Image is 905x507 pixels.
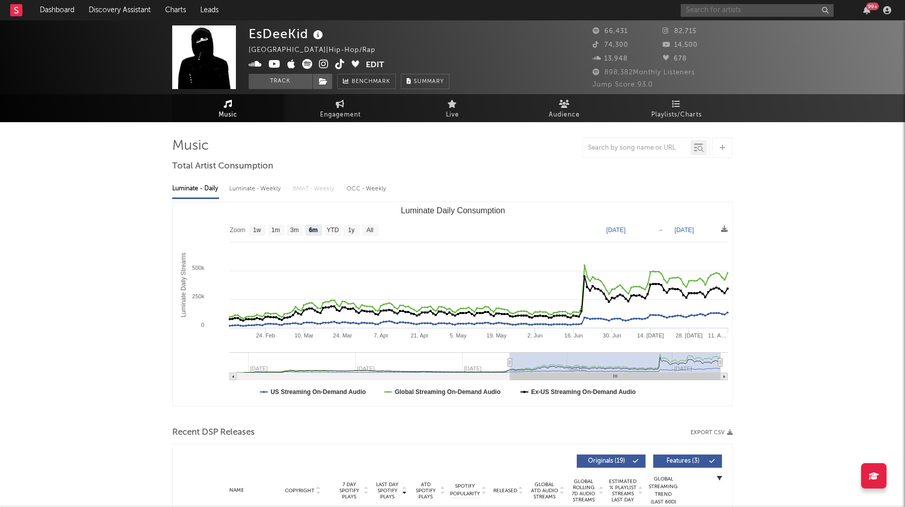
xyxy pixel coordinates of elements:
text: 24. Mar [333,332,353,339]
text: 1w [253,227,261,234]
text: 500k [192,265,204,271]
span: Live [446,109,459,121]
span: Global ATD Audio Streams [530,482,558,500]
text: 2. Jun [527,332,543,339]
span: 14,500 [663,42,698,48]
span: Engagement [320,109,361,121]
text: 19. May [487,332,507,339]
div: Name [203,487,270,494]
button: 99+ [863,6,870,14]
button: Summary [401,74,449,89]
div: Luminate - Daily [172,180,219,198]
text: 30. Jun [603,332,621,339]
span: 82,715 [663,28,697,35]
div: EsDeeKid [249,25,326,42]
text: 0 [201,322,204,328]
text: 24. Feb [256,332,275,339]
text: [DATE] [606,227,626,234]
text: 10. Mar [295,332,314,339]
text: Luminate Daily Streams [180,252,187,317]
span: Spotify Popularity [450,483,481,498]
text: 1m [272,227,280,234]
span: Total Artist Consumption [172,160,273,173]
div: 99 + [866,3,879,10]
text: 11. A… [708,332,727,339]
span: Recent DSP Releases [172,427,255,439]
button: Export CSV [690,430,733,436]
span: Benchmark [352,76,390,88]
div: Global Streaming Trend (Last 60D) [648,475,679,506]
text: 5. May [450,332,467,339]
span: Last Day Spotify Plays [374,482,401,500]
text: Global Streaming On-Demand Audio [395,388,501,396]
text: YTD [327,227,339,234]
span: 66,431 [593,28,628,35]
text: 1y [348,227,355,234]
button: Features(3) [653,455,722,468]
input: Search for artists [681,4,834,17]
input: Search by song name or URL [583,144,690,152]
span: Copyright [285,488,314,494]
a: Music [172,94,284,122]
button: Track [249,74,312,89]
div: Luminate - Weekly [229,180,283,198]
span: Features ( 3 ) [660,458,707,464]
text: [DATE] [675,227,694,234]
span: Originals ( 19 ) [583,458,630,464]
span: Playlists/Charts [652,109,702,121]
span: 898,382 Monthly Listeners [593,69,695,76]
a: Engagement [284,94,396,122]
div: [GEOGRAPHIC_DATA] | Hip-Hop/Rap [249,44,387,57]
button: Edit [366,59,384,72]
button: Originals(19) [577,455,646,468]
span: Music [219,109,238,121]
span: Estimated % Playlist Streams Last Day [609,478,637,503]
span: Released [493,488,517,494]
span: 7 Day Spotify Plays [336,482,363,500]
a: Benchmark [337,74,396,89]
svg: Luminate Daily Consumption [173,202,733,406]
text: 6m [309,227,317,234]
text: All [366,227,373,234]
text: Zoom [230,227,246,234]
text: 3m [290,227,299,234]
text: 16. Jun [565,332,583,339]
text: 14. [DATE] [637,332,664,339]
span: Summary [414,79,444,84]
span: Global Rolling 7D Audio Streams [570,478,598,503]
text: 250k [192,293,204,299]
span: ATD Spotify Plays [412,482,439,500]
text: Ex-US Streaming On-Demand Audio [531,388,636,396]
text: US Streaming On-Demand Audio [271,388,366,396]
text: → [657,227,663,234]
text: Luminate Daily Consumption [401,206,505,215]
text: 21. Apr [411,332,429,339]
text: 7. Apr [374,332,389,339]
span: 678 [663,55,687,62]
span: Jump Score: 93.0 [593,81,653,88]
span: 74,300 [593,42,628,48]
text: 28. [DATE] [676,332,703,339]
a: Audience [509,94,621,122]
a: Live [396,94,509,122]
a: Playlists/Charts [621,94,733,122]
div: OCC - Weekly [347,180,387,198]
span: 13,948 [593,55,628,62]
span: Audience [549,109,580,121]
